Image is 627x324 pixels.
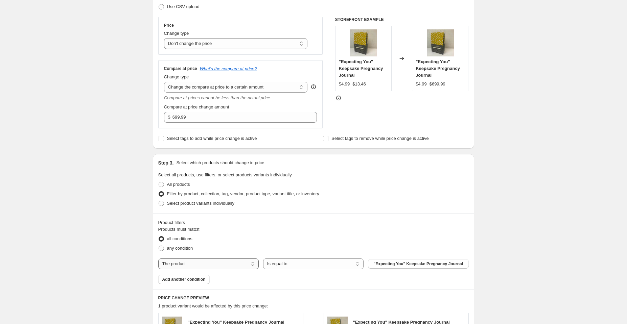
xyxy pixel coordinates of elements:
[167,182,190,187] span: All products
[374,261,463,267] span: "Expecting You" Keepsake Pregnancy Journal
[200,66,257,71] button: What's the compare at price?
[167,136,257,141] span: Select tags to add while price change is active
[164,66,197,71] h3: Compare at price
[427,29,454,56] img: 6b2fe9d5e7f32277662152f24dc65371_80x.jpg
[164,74,189,79] span: Change type
[172,112,307,123] input: 80.00
[164,31,189,36] span: Change type
[167,236,192,241] span: all conditions
[331,136,429,141] span: Select tags to remove while price change is active
[335,17,469,22] h6: STOREFRONT EXAMPLE
[350,29,377,56] img: 6b2fe9d5e7f32277662152f24dc65371_80x.jpg
[164,23,174,28] h3: Price
[167,191,319,196] span: Filter by product, collection, tag, vendor, product type, variant title, or inventory
[368,259,468,269] button: "Expecting You" Keepsake Pregnancy Journal
[176,159,264,166] p: Select which products should change in price
[167,4,200,9] span: Use CSV upload
[158,275,210,284] button: Add another condition
[164,95,272,100] i: Compare at prices cannot be less than the actual price.
[416,59,460,78] span: "Expecting You" Keepsake Pregnancy Journal
[158,159,174,166] h2: Step 3.
[158,295,469,301] h6: PRICE CHANGE PREVIEW
[167,201,234,206] span: Select product variants individually
[168,115,170,120] span: $
[164,104,229,109] span: Compare at price change amount
[167,246,193,251] span: any condition
[158,303,268,308] span: 1 product variant would be affected by this price change:
[310,83,317,90] div: help
[339,59,383,78] span: "Expecting You" Keepsake Pregnancy Journal
[158,219,469,226] div: Product filters
[158,172,292,177] span: Select all products, use filters, or select products variants individually
[416,81,427,88] div: $4.99
[162,277,206,282] span: Add another condition
[339,81,350,88] div: $4.99
[352,81,366,88] strike: $13.46
[158,227,201,232] span: Products must match:
[429,81,445,88] strike: $699.99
